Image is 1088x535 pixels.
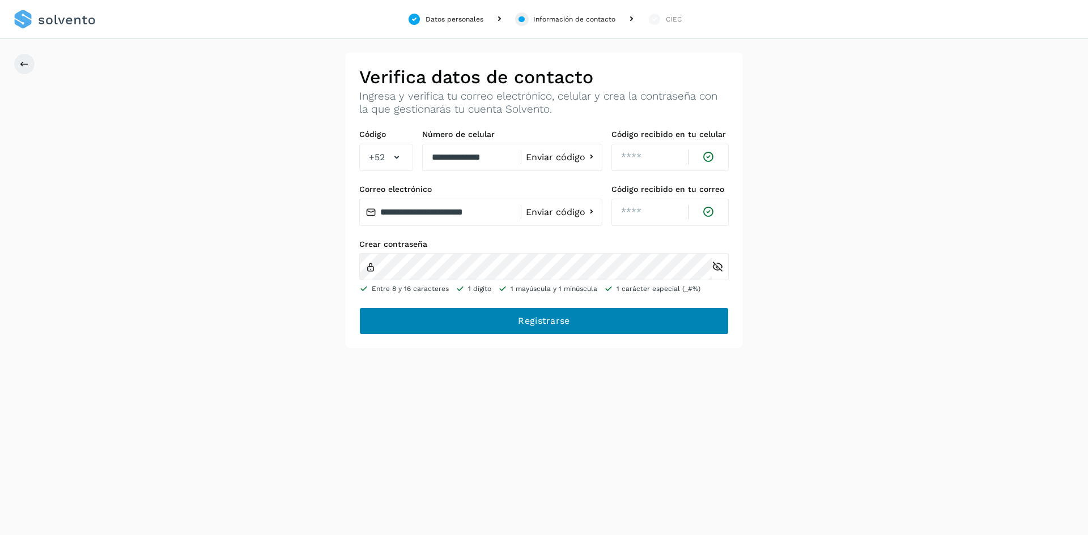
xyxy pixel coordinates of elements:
button: Enviar código [526,206,597,218]
label: Código recibido en tu correo [611,185,729,194]
h2: Verifica datos de contacto [359,66,729,88]
span: Registrarse [518,315,569,327]
span: +52 [369,151,385,164]
label: Número de celular [422,130,602,139]
li: 1 mayúscula y 1 minúscula [498,284,597,294]
p: Ingresa y verifica tu correo electrónico, celular y crea la contraseña con la que gestionarás tu ... [359,90,729,116]
div: Información de contacto [533,14,615,24]
button: Registrarse [359,307,729,335]
span: Enviar código [526,153,585,162]
label: Crear contraseña [359,239,729,249]
label: Código [359,130,413,139]
li: 1 carácter especial (_#%) [604,284,700,294]
div: CIEC [666,14,682,24]
button: Enviar código [526,151,597,163]
label: Código recibido en tu celular [611,130,729,139]
div: Datos personales [426,14,483,24]
li: 1 dígito [456,284,491,294]
span: Enviar código [526,208,585,217]
label: Correo electrónico [359,185,602,194]
li: Entre 8 y 16 caracteres [359,284,449,294]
